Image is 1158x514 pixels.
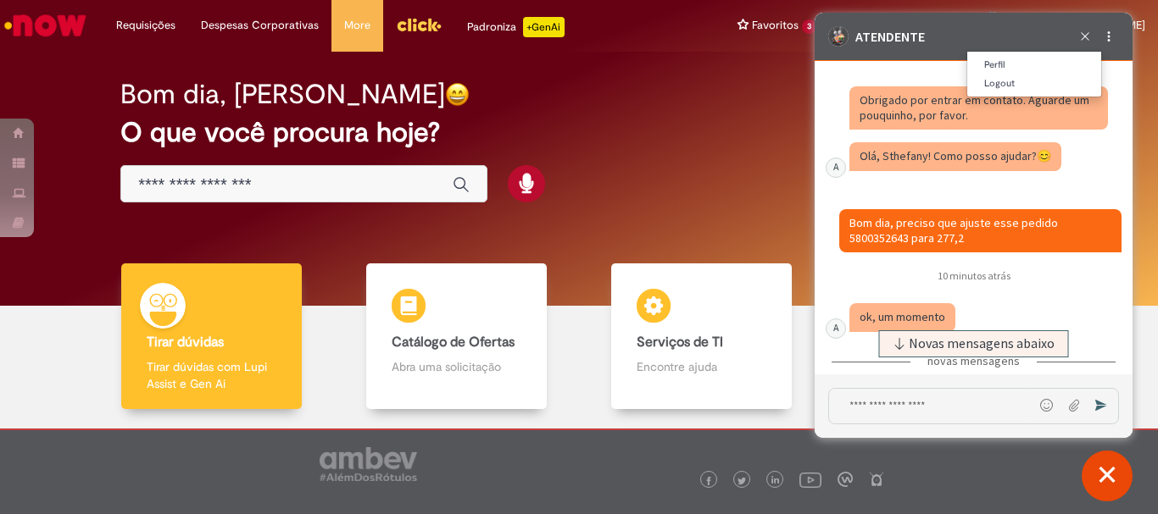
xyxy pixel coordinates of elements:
img: logo_footer_ambev_rotulo_gray.png [320,447,417,481]
a: Serviços de TI Encontre ajuda [579,263,824,410]
span: Favoritos [752,17,799,34]
a: Catálogo de Ofertas Abra uma solicitação [334,263,579,410]
img: ServiceNow [2,8,89,42]
b: Serviços de TI [637,334,723,351]
img: happy-face.png [445,82,470,107]
a: Perfil [967,56,1101,75]
img: click_logo_yellow_360x200.png [396,12,442,37]
span: Despesas Corporativas [201,17,319,34]
img: logo_footer_twitter.png [738,477,746,485]
img: logo_footer_facebook.png [704,477,713,485]
img: logo_footer_linkedin.png [771,476,780,486]
button: Fechar conversa de suporte [1082,450,1133,501]
h2: O que você procura hoje? [120,118,1038,147]
span: Requisições [116,17,175,34]
span: More [344,17,370,34]
h2: Bom dia, [PERSON_NAME] [120,80,445,109]
iframe: Suporte do Bate-Papo [815,13,1133,438]
img: logo_footer_youtube.png [799,468,821,490]
p: Abra uma solicitação [392,358,521,375]
p: +GenAi [523,17,565,37]
b: Catálogo de Ofertas [392,334,515,351]
p: Tirar dúvidas com Lupi Assist e Gen Ai [147,358,276,392]
a: Tirar dúvidas Tirar dúvidas com Lupi Assist e Gen Ai [89,263,334,410]
b: Tirar dúvidas [147,334,224,351]
a: Logout [967,75,1101,93]
span: 3 [802,19,816,34]
p: Encontre ajuda [637,358,766,375]
div: Padroniza [467,17,565,37]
